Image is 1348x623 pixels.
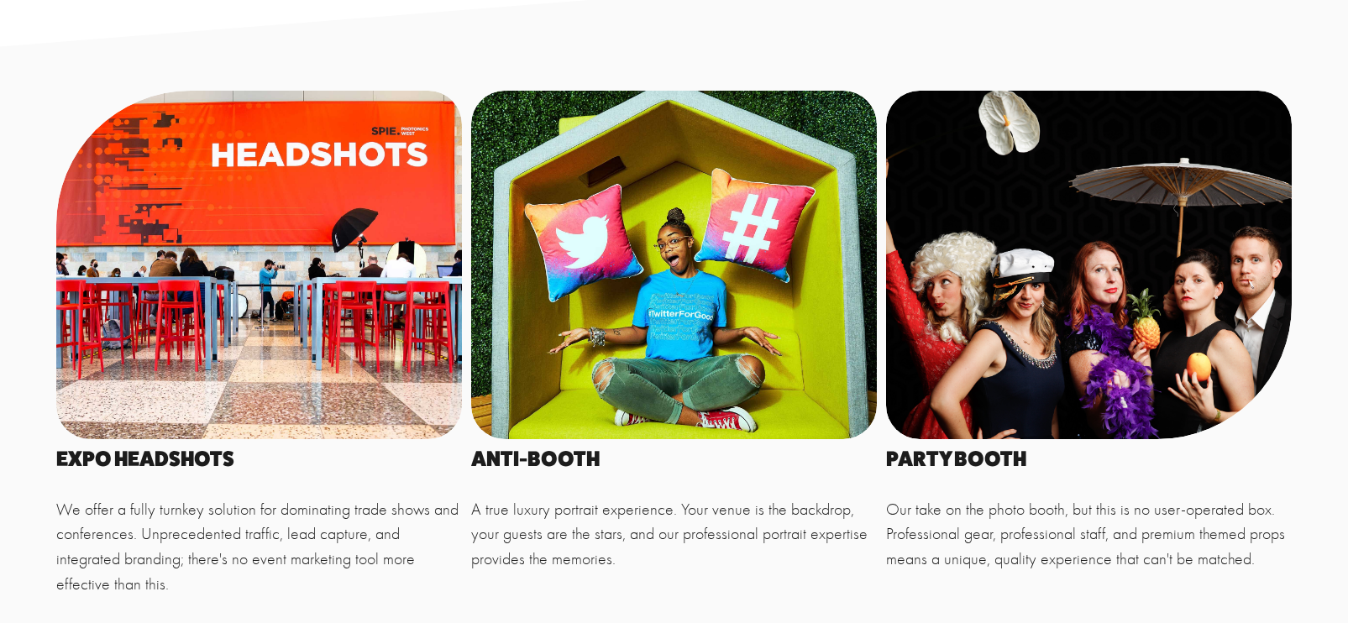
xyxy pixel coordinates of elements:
p: We offer a fully turnkey solution for dominating trade shows and conferences. Unprecedented traff... [56,497,462,597]
p: A true luxury portrait experience. Your venue is the backdrop, your guests are the stars, and our... [471,497,877,572]
h4: EXPO Headshots [56,448,462,469]
h4: Anti-Booth [471,448,877,469]
p: Our take on the photo booth, but this is no user-operated box. Professional gear, professional st... [886,497,1292,572]
h4: Party Booth [886,448,1292,469]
